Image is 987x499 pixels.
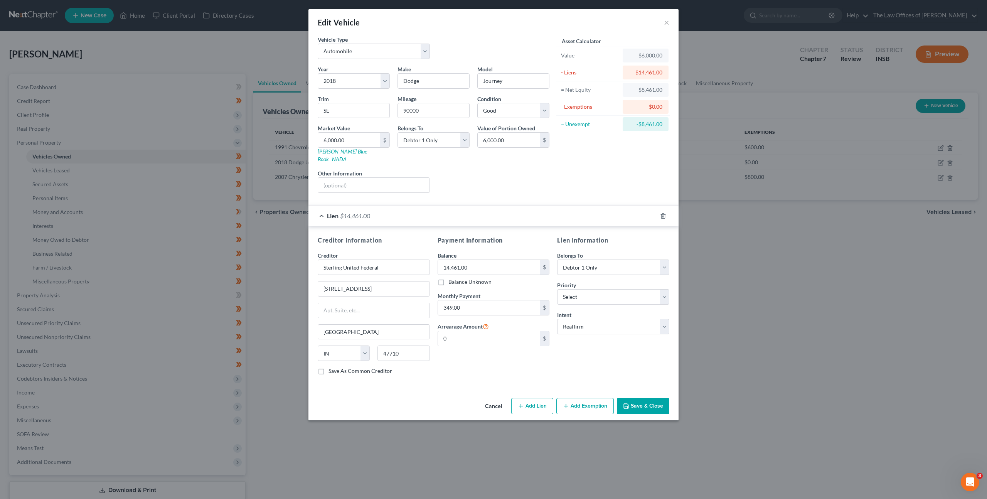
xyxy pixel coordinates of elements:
[562,37,601,45] label: Asset Calculator
[479,399,508,414] button: Cancel
[477,65,493,73] label: Model
[318,148,367,162] a: [PERSON_NAME] Blue Book
[438,292,480,300] label: Monthly Payment
[438,331,540,346] input: 0.00
[629,52,662,59] div: $6,000.00
[438,251,456,260] label: Balance
[557,252,583,259] span: Belongs To
[438,236,550,245] h5: Payment Information
[318,169,362,177] label: Other Information
[629,69,662,76] div: $14,461.00
[318,282,429,296] input: Enter address...
[318,236,430,245] h5: Creditor Information
[318,133,380,147] input: 0.00
[561,86,619,94] div: = Net Equity
[540,133,549,147] div: $
[478,133,540,147] input: 0.00
[318,252,338,259] span: Creditor
[477,124,535,132] label: Value of Portion Owned
[327,212,339,219] span: Lien
[397,66,411,72] span: Make
[478,74,549,88] input: ex. Altima
[448,278,492,286] label: Balance Unknown
[397,125,423,131] span: Belongs To
[561,69,619,76] div: - Liens
[318,35,348,44] label: Vehicle Type
[557,282,576,288] span: Priority
[557,236,669,245] h5: Lien Information
[511,398,553,414] button: Add Lien
[328,367,392,375] label: Save As Common Creditor
[318,103,389,118] input: ex. LS, LT, etc
[629,86,662,94] div: -$8,461.00
[556,398,614,414] button: Add Exemption
[477,95,501,103] label: Condition
[664,18,669,27] button: ×
[398,74,469,88] input: ex. Nissan
[540,331,549,346] div: $
[561,120,619,128] div: = Unexempt
[397,95,416,103] label: Mileage
[977,473,983,479] span: 3
[629,103,662,111] div: $0.00
[318,124,350,132] label: Market Value
[561,103,619,111] div: - Exemptions
[540,260,549,275] div: $
[318,95,329,103] label: Trim
[438,300,540,315] input: 0.00
[961,473,979,491] iframe: Intercom live chat
[332,156,347,162] a: NADA
[540,300,549,315] div: $
[318,325,429,339] input: Enter city...
[340,212,370,219] span: $14,461.00
[380,133,389,147] div: $
[438,322,489,331] label: Arrearage Amount
[377,346,429,361] input: Enter zip...
[318,65,328,73] label: Year
[557,311,571,319] label: Intent
[398,103,469,118] input: --
[318,17,360,28] div: Edit Vehicle
[318,303,429,318] input: Apt, Suite, etc...
[318,260,430,275] input: Search creditor by name...
[438,260,540,275] input: 0.00
[617,398,669,414] button: Save & Close
[561,52,619,59] div: Value
[629,120,662,128] div: -$8,461.00
[318,178,429,192] input: (optional)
